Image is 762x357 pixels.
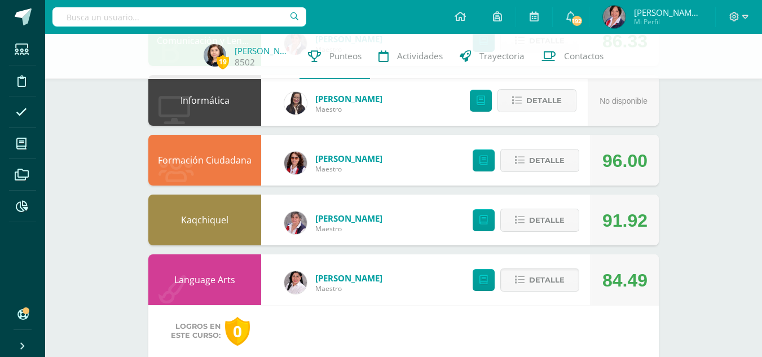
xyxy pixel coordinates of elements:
[299,34,370,79] a: Punteos
[315,224,382,233] span: Maestro
[603,6,626,28] img: 9cc45377ee35837361e2d5ac646c5eda.png
[315,104,382,114] span: Maestro
[171,322,221,340] span: Logros en este curso:
[602,195,648,246] div: 91.92
[52,7,306,27] input: Busca un usuario...
[529,210,565,231] span: Detalle
[315,93,382,104] a: [PERSON_NAME]
[235,45,291,56] a: [PERSON_NAME]
[315,284,382,293] span: Maestro
[225,317,250,346] div: 0
[600,96,648,105] span: No disponible
[500,209,579,232] button: Detalle
[148,254,261,305] div: Language Arts
[148,135,261,186] div: Formación Ciudadana
[397,50,443,62] span: Actividades
[500,149,579,172] button: Detalle
[315,164,382,174] span: Maestro
[602,255,648,306] div: 84.49
[217,55,229,69] span: 19
[602,135,648,186] div: 96.00
[148,195,261,245] div: Kaqchiquel
[315,272,382,284] a: [PERSON_NAME]
[284,271,307,294] img: 8d6e49c71493f156703cd2199b2fbb74.png
[571,15,583,27] span: 192
[634,17,702,27] span: Mi Perfil
[315,213,382,224] a: [PERSON_NAME]
[148,75,261,126] div: Informática
[529,270,565,290] span: Detalle
[284,92,307,114] img: 06f2a02a3e8cd598d980aa32fa6de0d8.png
[370,34,451,79] a: Actividades
[533,34,612,79] a: Contactos
[329,50,362,62] span: Punteos
[634,7,702,18] span: [PERSON_NAME] de [GEOGRAPHIC_DATA]
[500,268,579,292] button: Detalle
[529,150,565,171] span: Detalle
[204,44,226,67] img: 3afa65335fa09c928517992d02f4ec3a.png
[284,211,307,234] img: 475d2e0d0201258a82dce4ce331fa7cf.png
[284,152,307,174] img: c566d585d09da5d42f3b66dabcea1714.png
[497,89,576,112] button: Detalle
[315,153,382,164] a: [PERSON_NAME]
[564,50,604,62] span: Contactos
[479,50,525,62] span: Trayectoria
[526,90,562,111] span: Detalle
[235,56,255,68] a: 8502
[451,34,533,79] a: Trayectoria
